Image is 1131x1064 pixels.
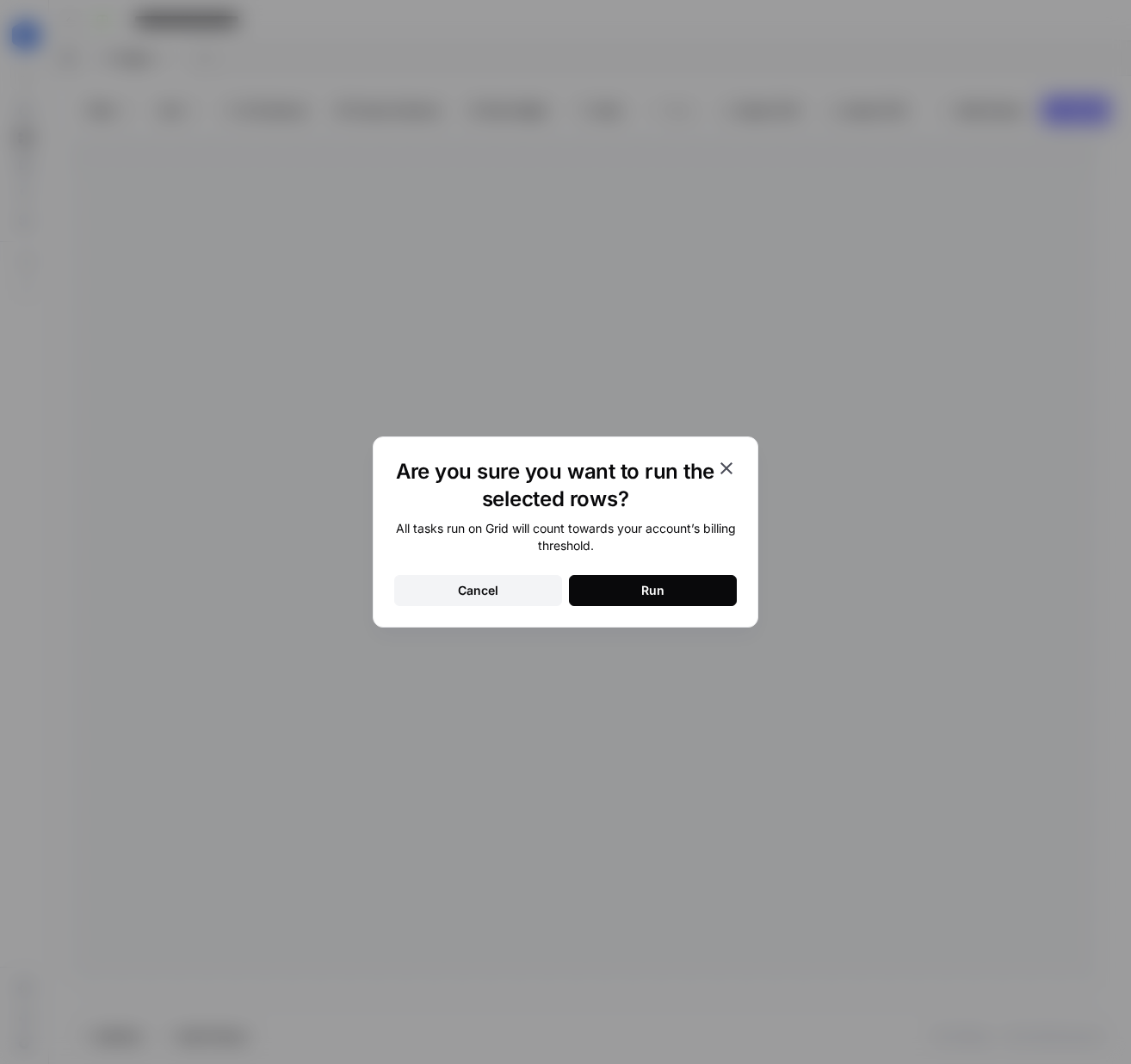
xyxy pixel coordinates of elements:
div: Cancel [458,582,498,599]
button: Cancel [394,575,562,606]
h1: Are you sure you want to run the selected rows? [394,458,716,513]
div: All tasks run on Grid will count towards your account’s billing threshold. [394,520,737,554]
div: Run [641,582,664,599]
button: Run [569,575,737,606]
